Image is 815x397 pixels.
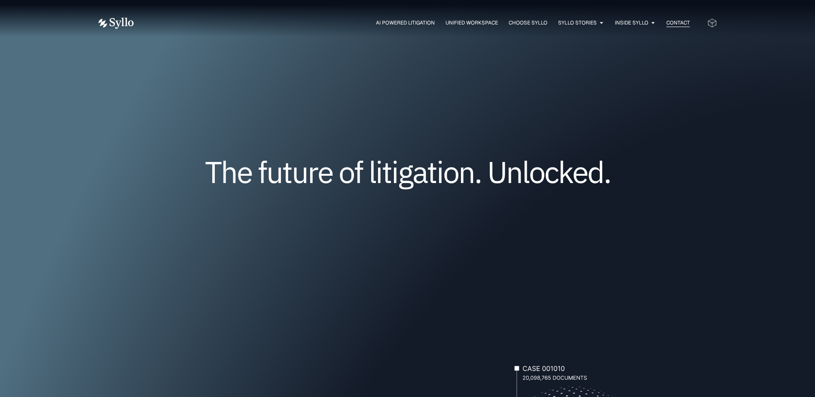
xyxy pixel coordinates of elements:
[151,19,690,27] nav: Menu
[151,19,690,27] div: Menu Toggle
[150,158,665,186] h1: The future of litigation. Unlocked.
[98,18,134,29] img: Vector
[615,19,648,27] a: Inside Syllo
[558,19,597,27] a: Syllo Stories
[376,19,435,27] a: AI Powered Litigation
[446,19,498,27] a: Unified Workspace
[666,19,690,27] a: Contact
[509,19,547,27] a: Choose Syllo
